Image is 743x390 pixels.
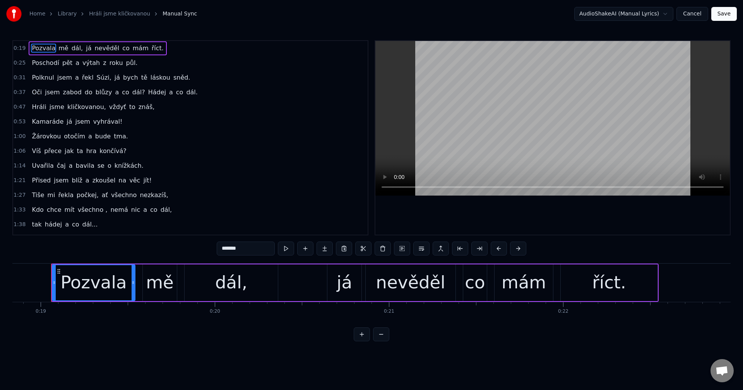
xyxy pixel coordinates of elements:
[175,88,184,97] span: co
[76,191,99,199] span: počkej,
[92,176,116,185] span: zkoušel
[150,73,171,82] span: láskou
[592,269,626,296] div: říct.
[502,269,546,296] div: mám
[147,88,167,97] span: Hádej
[128,102,136,111] span: to
[31,73,55,82] span: Polknul
[149,205,158,214] span: co
[31,88,43,97] span: Oči
[68,161,74,170] span: a
[63,205,75,214] span: mít
[128,176,141,185] span: věc
[85,176,90,185] span: a
[132,88,146,97] span: dál?
[710,359,734,382] div: Otevřený chat
[113,132,129,141] span: tma.
[130,205,141,214] span: nic
[56,73,73,82] span: jsem
[6,6,22,22] img: youka
[31,220,42,229] span: tak
[337,269,352,296] div: já
[46,191,56,199] span: mi
[102,58,107,67] span: z
[71,220,80,229] span: co
[121,88,130,97] span: co
[109,58,124,67] span: roku
[71,176,83,185] span: blíž
[89,10,150,18] a: Hráli jsme kličkovanou
[110,191,138,199] span: všechno
[14,147,26,155] span: 1:06
[63,132,86,141] span: otočím
[64,220,70,229] span: a
[31,146,42,155] span: Víš
[92,117,123,126] span: vyhrával!
[75,58,80,67] span: a
[140,73,148,82] span: tě
[97,161,105,170] span: se
[14,221,26,228] span: 1:38
[101,191,109,199] span: ať
[81,73,94,82] span: řekl
[36,308,46,315] div: 0:19
[107,161,112,170] span: o
[29,10,45,18] a: Home
[132,44,149,53] span: mám
[160,205,173,214] span: dál,
[71,44,84,53] span: dál,
[58,44,69,53] span: mě
[95,88,113,97] span: blůzy
[31,205,44,214] span: Kdo
[31,191,45,199] span: Tiše
[94,132,111,141] span: bude
[61,269,127,296] div: Pozvala
[75,161,95,170] span: bavila
[110,205,128,214] span: nemá
[49,102,65,111] span: jsme
[138,102,156,111] span: znáš,
[114,73,121,82] span: já
[76,146,84,155] span: ta
[14,162,26,170] span: 1:14
[84,88,93,97] span: do
[146,269,174,296] div: mě
[31,117,64,126] span: Kamaráde
[87,132,93,141] span: a
[57,191,74,199] span: řekla
[29,10,197,18] nav: breadcrumb
[142,205,148,214] span: a
[62,88,82,97] span: zabod
[67,102,107,111] span: kličkovanou,
[114,161,144,170] span: knížkách.
[122,44,130,53] span: co
[14,206,26,214] span: 1:33
[139,191,169,199] span: nezkazíš,
[31,44,56,53] span: Pozvala
[44,220,63,229] span: hádej
[676,7,708,21] button: Cancel
[215,269,247,296] div: dál,
[86,146,98,155] span: hra
[31,132,62,141] span: Žárovkou
[118,176,127,185] span: na
[14,118,26,126] span: 0:53
[114,88,120,97] span: a
[122,73,139,82] span: bych
[14,103,26,111] span: 0:47
[31,176,51,185] span: Přised
[14,74,26,82] span: 0:31
[77,205,108,214] span: všechno ,
[56,161,67,170] span: čaj
[46,205,62,214] span: chce
[14,133,26,140] span: 1:00
[125,58,139,67] span: půl.
[75,117,91,126] span: jsem
[558,308,568,315] div: 0:22
[210,308,220,315] div: 0:20
[82,220,99,229] span: dál...
[82,58,101,67] span: výtah
[62,58,73,67] span: pět
[85,44,92,53] span: já
[31,161,54,170] span: Uvařila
